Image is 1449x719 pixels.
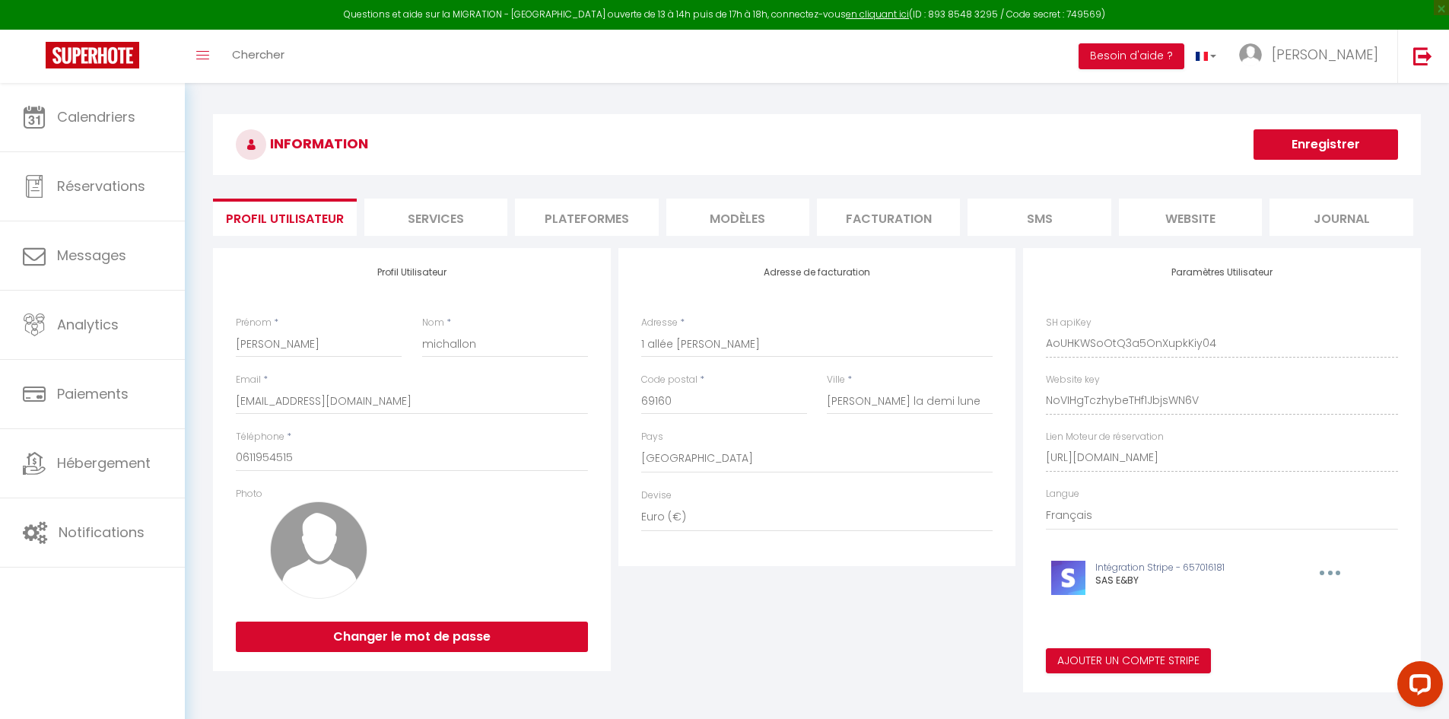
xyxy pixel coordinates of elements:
h4: Paramètres Utilisateur [1046,267,1398,278]
li: Plateformes [515,199,658,236]
button: Changer le mot de passe [236,622,588,652]
span: SAS E&BY [1095,574,1139,587]
label: Website key [1046,373,1100,387]
li: Services [364,199,507,236]
label: Email [236,373,261,387]
img: ... [1239,43,1262,66]
a: Chercher [221,30,296,83]
label: Code postal [641,373,697,387]
li: Journal [1269,199,1412,236]
label: Nom [422,316,444,330]
li: SMS [968,199,1111,236]
img: Super Booking [46,42,139,68]
h4: Profil Utilisateur [236,267,588,278]
span: Analytics [57,315,119,334]
h4: Adresse de facturation [641,267,993,278]
img: avatar.png [270,501,367,599]
img: stripe-logo.jpeg [1051,561,1085,595]
a: ... [PERSON_NAME] [1228,30,1397,83]
span: Notifications [59,523,145,542]
label: Adresse [641,316,678,330]
label: Prénom [236,316,272,330]
label: Photo [236,487,262,501]
label: Ville [827,373,845,387]
li: MODÈLES [666,199,809,236]
li: website [1119,199,1262,236]
label: Langue [1046,487,1079,501]
button: Ajouter un compte Stripe [1046,648,1211,674]
span: Réservations [57,177,145,196]
label: Téléphone [236,430,284,444]
label: Lien Moteur de réservation [1046,430,1164,444]
a: en cliquant ici [846,8,909,21]
span: Calendriers [57,107,135,126]
h3: INFORMATION [213,114,1421,175]
button: Besoin d'aide ? [1079,43,1184,69]
label: SH apiKey [1046,316,1092,330]
img: logout [1413,46,1432,65]
li: Facturation [817,199,960,236]
span: [PERSON_NAME] [1272,45,1378,64]
label: Devise [641,488,672,503]
button: Enregistrer [1254,129,1398,160]
li: Profil Utilisateur [213,199,356,236]
span: Messages [57,246,126,265]
iframe: LiveChat chat widget [1385,655,1449,719]
span: Paiements [57,384,129,403]
label: Pays [641,430,663,444]
p: Intégration Stripe - 657016181 [1095,561,1284,575]
span: Hébergement [57,453,151,472]
span: Chercher [232,46,284,62]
